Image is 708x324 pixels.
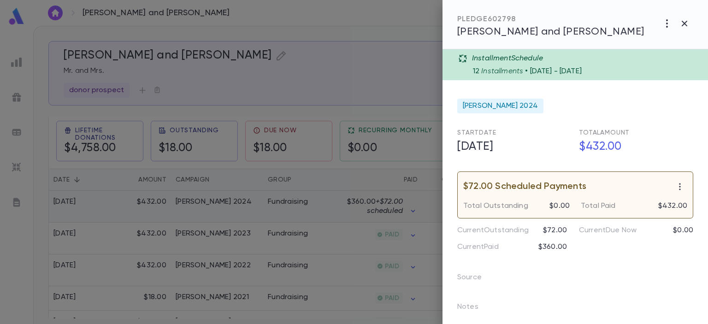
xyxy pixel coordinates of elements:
[581,201,616,211] p: Total Paid
[473,67,479,76] p: 12
[543,226,567,235] p: $72.00
[457,99,543,113] div: [PERSON_NAME] 2024
[579,226,637,235] p: Current Due Now
[473,63,702,76] div: Installments
[452,137,572,157] h5: [DATE]
[457,300,493,318] p: Notes
[573,137,693,157] h5: $432.00
[658,201,687,211] p: $432.00
[538,242,567,252] p: $360.00
[457,270,496,289] p: Source
[463,182,586,191] p: $72.00 Scheduled Payments
[457,27,644,37] span: [PERSON_NAME] and [PERSON_NAME]
[457,242,499,252] p: Current Paid
[579,130,630,136] span: Total Amount
[457,130,496,136] span: Start Date
[673,226,693,235] p: $0.00
[457,226,529,235] p: Current Outstanding
[472,54,543,63] p: Installment Schedule
[549,201,570,211] p: $0.00
[463,101,538,111] span: [PERSON_NAME] 2024
[463,201,528,211] p: Total Outstanding
[525,67,582,76] p: • [DATE] - [DATE]
[457,15,644,24] div: PLEDGE 602798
